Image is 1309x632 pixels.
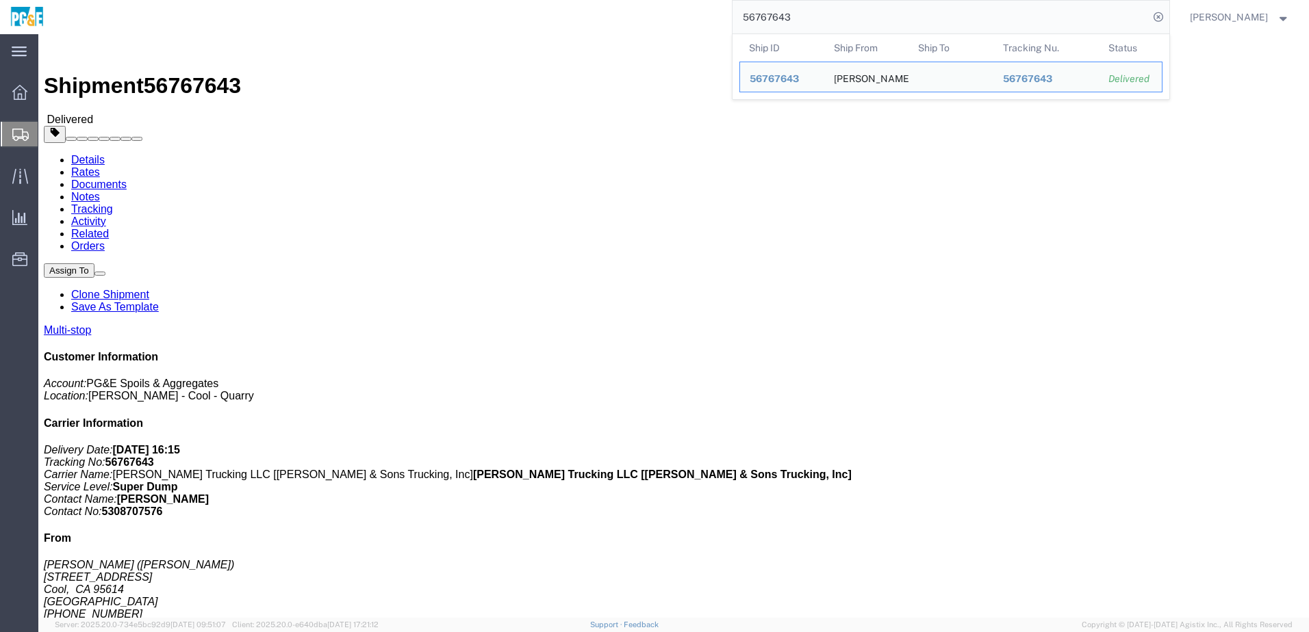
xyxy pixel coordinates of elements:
a: Feedback [624,620,659,629]
input: Search for shipment number, reference number [733,1,1149,34]
th: Ship From [824,34,908,62]
div: 56767643 [750,72,815,86]
iframe: FS Legacy Container [38,34,1309,618]
th: Tracking Nu. [993,34,1099,62]
span: Server: 2025.20.0-734e5bc92d9 [55,620,226,629]
div: Teichert [833,62,899,92]
table: Search Results [739,34,1169,99]
button: [PERSON_NAME] [1189,9,1291,25]
img: logo [10,7,45,27]
th: Ship ID [739,34,824,62]
span: Evelyn Angel [1190,10,1268,25]
div: 56767643 [1002,72,1089,86]
span: [DATE] 17:21:12 [327,620,379,629]
span: 56767643 [750,73,799,84]
span: Copyright © [DATE]-[DATE] Agistix Inc., All Rights Reserved [1082,619,1293,631]
a: Support [590,620,624,629]
span: Client: 2025.20.0-e640dba [232,620,379,629]
th: Ship To [908,34,993,62]
span: 56767643 [1002,73,1052,84]
th: Status [1099,34,1162,62]
div: Delivered [1108,72,1152,86]
span: [DATE] 09:51:07 [170,620,226,629]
